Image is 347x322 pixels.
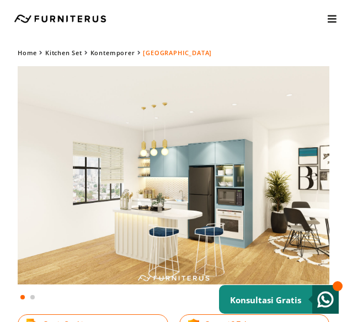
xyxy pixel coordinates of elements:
[90,49,135,57] a: Kontemporer
[18,49,37,57] a: Home
[230,294,301,305] small: Konsultasi Gratis
[143,49,212,57] span: [GEOGRAPHIC_DATA]
[219,285,339,314] a: Konsultasi Gratis
[45,49,82,57] a: Kitchen Set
